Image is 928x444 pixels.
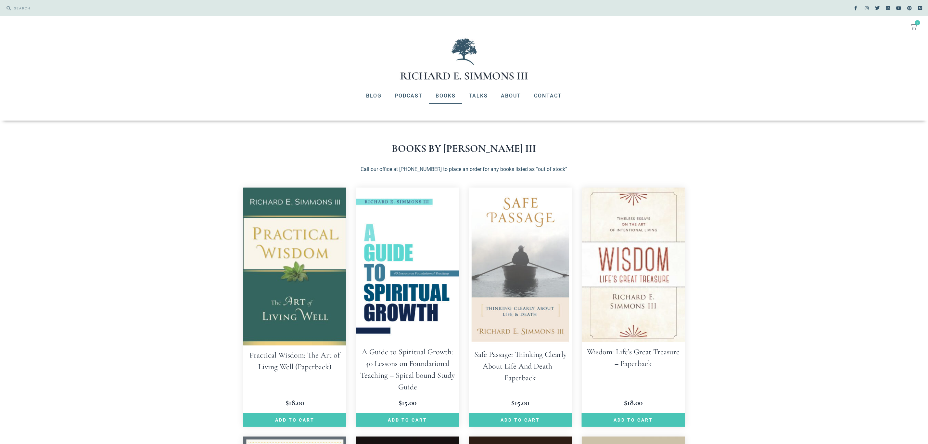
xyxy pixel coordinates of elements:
a: Safe Passage: Thinking Clearly About Life And Death – Paperback $15.00 [469,188,572,409]
a: Practical Wisdom: The Art of Living Well (Paperback) $18.00 [243,188,347,409]
span: $ [399,398,402,407]
bdi: 18.00 [286,398,304,407]
a: Talks [462,87,494,104]
input: SEARCH [11,3,461,13]
a: Wisdom: Life’s Great Treasure – Paperback $18.00 [582,188,685,409]
bdi: 18.00 [624,398,642,407]
span: $ [512,398,515,407]
a: Add to cart: “Safe Passage: Thinking Clearly About Life And Death - Paperback” [469,413,572,427]
p: Call our office at [PHONE_NUMBER] to place an order for any books listed as “out of stock” [243,165,685,173]
a: Books [429,87,462,104]
img: A Guide to Spiritual Growth: 40 Lessons on Foundational Teaching - Spiral bound Study Guide [356,188,459,342]
bdi: 15.00 [399,398,416,407]
a: About [494,87,528,104]
h2: Practical Wisdom: The Art of Living Well (Paperback) [243,346,347,377]
span: $ [624,398,627,407]
a: 0 [903,20,925,34]
h2: Safe Passage: Thinking Clearly About Life And Death – Paperback [469,345,572,388]
a: Add to cart: “A Guide to Spiritual Growth: 40 Lessons on Foundational Teaching - Spiral bound Stu... [356,413,459,427]
h2: A Guide to Spiritual Growth: 40 Lessons on Foundational Teaching – Spiral bound Study Guide [356,342,459,397]
a: Add to cart: “Wisdom: Life's Great Treasure - Paperback” [582,413,685,427]
span: $ [286,398,289,407]
img: Wisdom: Life's Great Treasure - Paperback [582,188,685,342]
a: Add to cart: “Practical Wisdom: The Art of Living Well (Paperback)” [243,413,347,427]
a: Podcast [388,87,429,104]
img: Practical Wisdom: The Art of Living Well (Paperback) [243,188,347,346]
a: A Guide to Spiritual Growth: 40 Lessons on Foundational Teaching – Spiral bound Study Guide $15.00 [356,188,459,409]
a: Contact [528,87,568,104]
h2: Wisdom: Life’s Great Treasure – Paperback [582,342,685,373]
bdi: 15.00 [512,398,529,407]
h1: Books by [PERSON_NAME] III [243,143,685,154]
a: Blog [360,87,388,104]
img: Safe Passage: Thinking Clearly About Life And Death - Paperback [469,188,572,345]
span: 0 [915,20,920,25]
